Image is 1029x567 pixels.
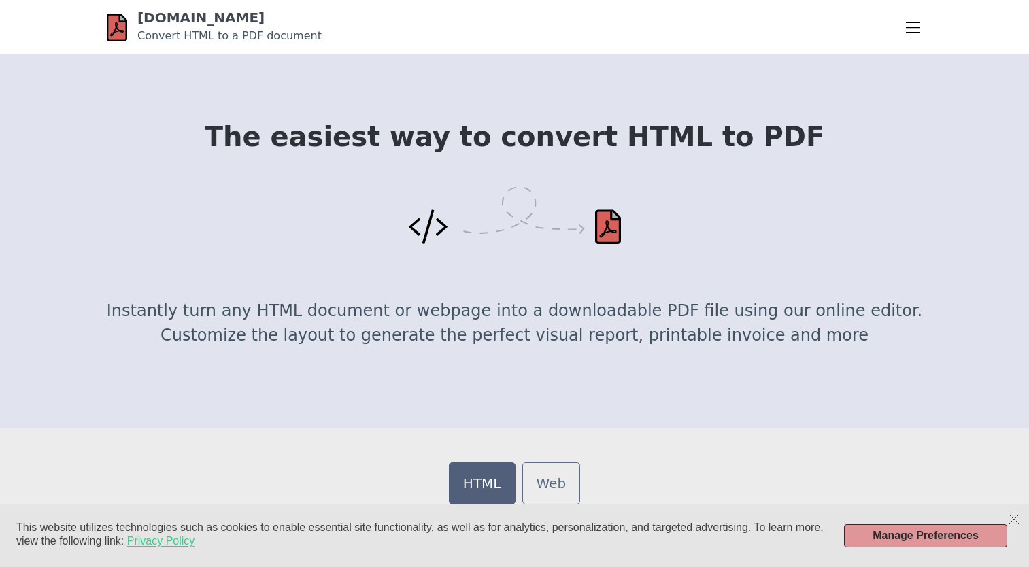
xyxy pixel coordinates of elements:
small: Convert HTML to a PDF document [137,29,322,42]
span: This website utilizes technologies such as cookies to enable essential site functionality, as wel... [16,521,824,547]
img: Convert HTML to PDF [409,186,621,245]
img: html-pdf.net [107,12,127,43]
a: Web [522,462,581,504]
a: [DOMAIN_NAME] [137,10,265,26]
p: Instantly turn any HTML document or webpage into a downloadable PDF file using our online editor.... [107,298,923,347]
a: HTML [449,462,516,504]
h1: The easiest way to convert HTML to PDF [107,122,923,152]
button: Manage Preferences [844,524,1007,547]
a: Privacy Policy [127,534,195,548]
